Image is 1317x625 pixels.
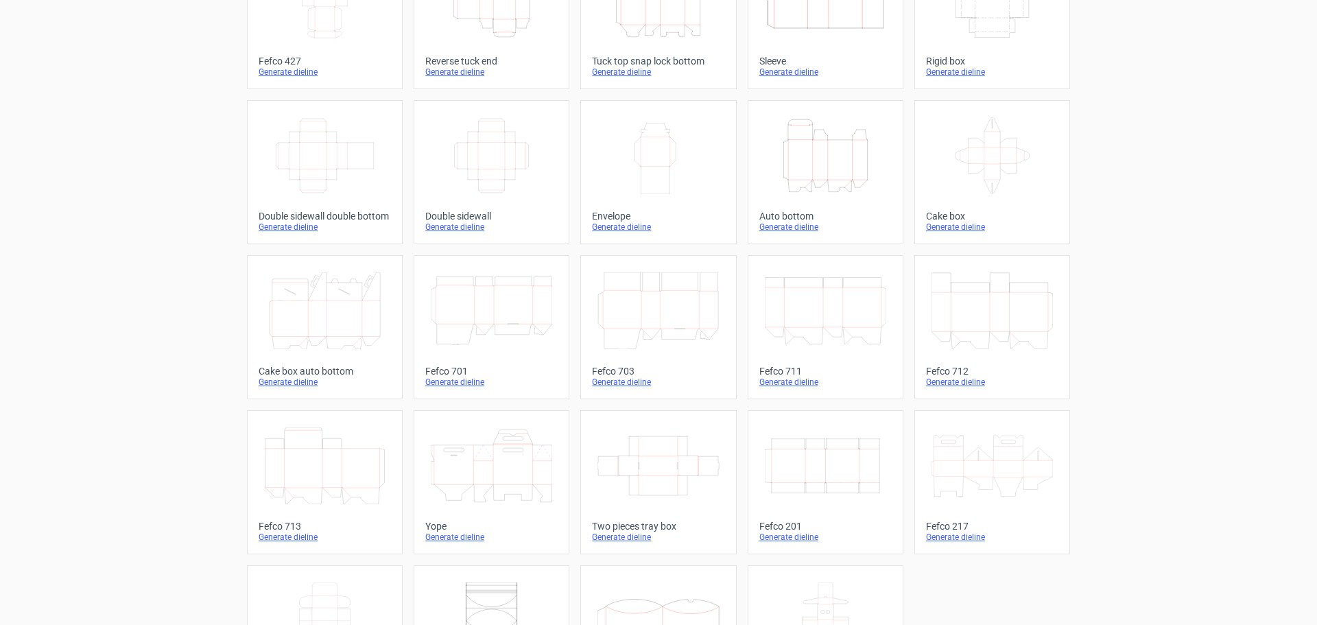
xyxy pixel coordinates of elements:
[580,410,736,554] a: Two pieces tray boxGenerate dieline
[759,67,892,78] div: Generate dieline
[748,100,903,244] a: Auto bottomGenerate dieline
[759,366,892,377] div: Fefco 711
[748,410,903,554] a: Fefco 201Generate dieline
[748,255,903,399] a: Fefco 711Generate dieline
[592,377,724,388] div: Generate dieline
[592,366,724,377] div: Fefco 703
[926,366,1058,377] div: Fefco 712
[759,222,892,233] div: Generate dieline
[259,222,391,233] div: Generate dieline
[592,56,724,67] div: Tuck top snap lock bottom
[247,255,403,399] a: Cake box auto bottomGenerate dieline
[926,222,1058,233] div: Generate dieline
[259,521,391,532] div: Fefco 713
[592,521,724,532] div: Two pieces tray box
[592,532,724,543] div: Generate dieline
[247,410,403,554] a: Fefco 713Generate dieline
[425,521,558,532] div: Yope
[259,211,391,222] div: Double sidewall double bottom
[425,67,558,78] div: Generate dieline
[592,211,724,222] div: Envelope
[414,100,569,244] a: Double sidewallGenerate dieline
[259,377,391,388] div: Generate dieline
[425,377,558,388] div: Generate dieline
[580,255,736,399] a: Fefco 703Generate dieline
[580,100,736,244] a: EnvelopeGenerate dieline
[592,67,724,78] div: Generate dieline
[425,366,558,377] div: Fefco 701
[425,532,558,543] div: Generate dieline
[425,211,558,222] div: Double sidewall
[926,532,1058,543] div: Generate dieline
[759,521,892,532] div: Fefco 201
[914,100,1070,244] a: Cake boxGenerate dieline
[914,255,1070,399] a: Fefco 712Generate dieline
[914,410,1070,554] a: Fefco 217Generate dieline
[926,377,1058,388] div: Generate dieline
[592,222,724,233] div: Generate dieline
[259,366,391,377] div: Cake box auto bottom
[425,56,558,67] div: Reverse tuck end
[926,67,1058,78] div: Generate dieline
[926,56,1058,67] div: Rigid box
[759,56,892,67] div: Sleeve
[926,211,1058,222] div: Cake box
[926,521,1058,532] div: Fefco 217
[259,67,391,78] div: Generate dieline
[759,211,892,222] div: Auto bottom
[259,532,391,543] div: Generate dieline
[259,56,391,67] div: Fefco 427
[414,255,569,399] a: Fefco 701Generate dieline
[425,222,558,233] div: Generate dieline
[759,377,892,388] div: Generate dieline
[247,100,403,244] a: Double sidewall double bottomGenerate dieline
[414,410,569,554] a: YopeGenerate dieline
[759,532,892,543] div: Generate dieline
